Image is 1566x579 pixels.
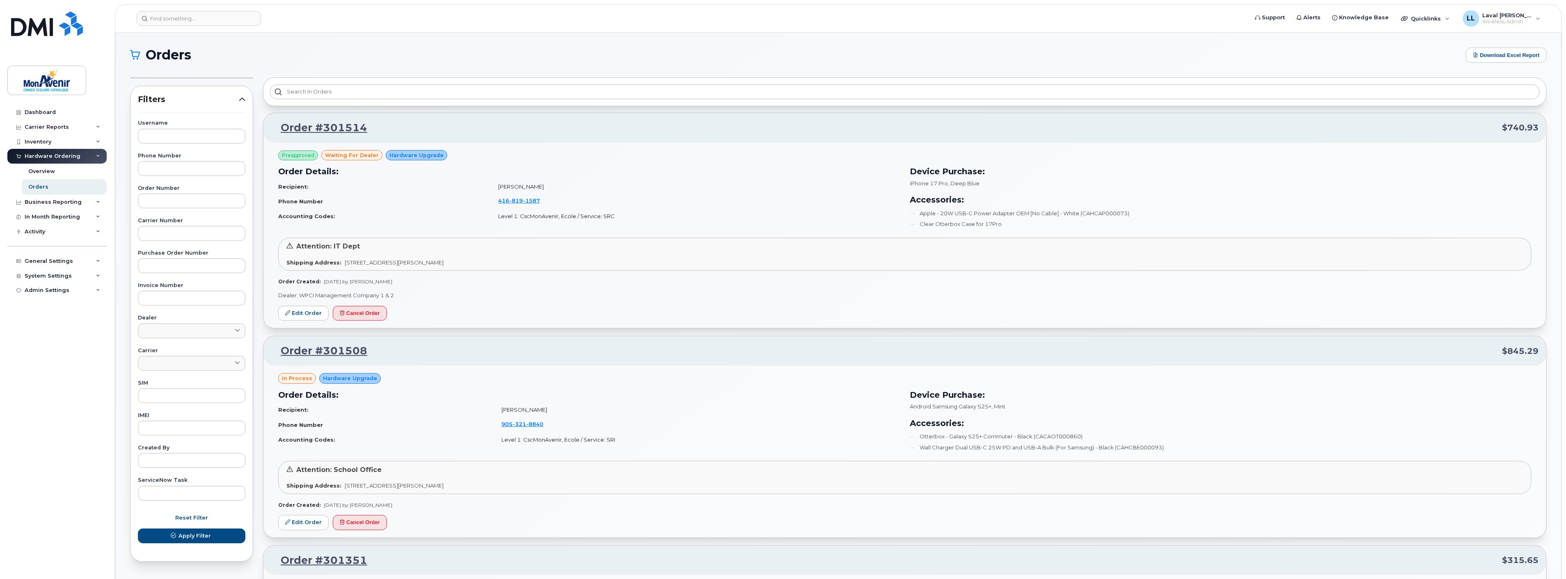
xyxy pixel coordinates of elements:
span: $315.65 [1502,554,1539,566]
label: Dealer [138,315,245,321]
li: Clear Otterbox Case for 17Pro [910,220,1532,228]
h3: Order Details: [278,389,900,401]
strong: Shipping Address: [286,482,341,489]
td: Level 1: CscMonAvenir, Ecole / Service: SRI [494,433,900,447]
span: [DATE] by [PERSON_NAME] [324,278,392,285]
label: IMEI [138,413,245,418]
span: Apply Filter [179,532,211,540]
a: Edit Order [278,306,329,321]
label: Created By [138,445,245,451]
span: 905 [501,421,543,427]
label: Username [138,121,245,126]
button: Cancel Order [333,515,387,530]
span: Android Samsung Galaxy S25+ [910,403,991,410]
span: Hardware Upgrade [389,151,444,159]
strong: Phone Number [278,198,323,205]
td: [PERSON_NAME] [494,403,900,417]
label: Purchase Order Number [138,251,245,256]
label: ServiceNow Task [138,478,245,483]
a: Edit Order [278,515,329,530]
td: [PERSON_NAME] [491,180,900,194]
strong: Accounting Codes: [278,213,335,219]
strong: Recipient: [278,183,309,190]
input: Search in orders [270,84,1540,99]
a: Order #301514 [271,121,367,135]
span: Hardware Upgrade [323,374,377,382]
label: Carrier [138,348,245,353]
span: waiting for dealer [325,151,379,159]
label: Order Number [138,186,245,191]
span: 8840 [526,421,543,427]
strong: Shipping Address: [286,259,341,266]
span: , Mint [991,403,1005,410]
a: Order #301508 [271,344,367,358]
span: Filters [138,93,239,105]
span: $845.29 [1502,345,1539,357]
h3: Device Purchase: [910,389,1532,401]
label: Phone Number [138,153,245,159]
span: 416 [498,197,540,204]
p: Dealer: WPCI Management Company 1 & 2 [278,292,1532,299]
span: 819 [509,197,523,204]
span: [DATE] by [PERSON_NAME] [324,502,392,508]
li: Wall Charger Dual USB-C 25W PD and USB-A Bulk (For Samsung) - Black (CAHCBE000093) [910,444,1532,451]
li: Apple - 20W USB-C Power Adapter OEM [No Cable] - White (CAHCAP000073) [910,210,1532,217]
span: [STREET_ADDRESS][PERSON_NAME] [345,482,444,489]
span: $740.93 [1502,122,1539,134]
strong: Order Created: [278,502,321,508]
span: Reset Filter [175,514,208,522]
button: Cancel Order [333,306,387,321]
h3: Accessories: [910,417,1532,429]
span: Preapproved [282,152,314,159]
span: iPhone 17 Pro [910,180,948,187]
button: Apply Filter [138,529,245,543]
strong: Phone Number [278,422,323,428]
a: Order #301351 [271,553,367,568]
strong: Order Created: [278,278,321,285]
span: in process [282,374,312,382]
strong: Recipient: [278,406,309,413]
h3: Accessories: [910,194,1532,206]
span: 321 [513,421,526,427]
button: Reset Filter [138,511,245,525]
strong: Accounting Codes: [278,436,335,443]
span: Orders [146,49,191,61]
span: [STREET_ADDRESS][PERSON_NAME] [345,259,444,266]
td: Level 1: CscMonAvenir, Ecole / Service: SRC [491,209,900,223]
h3: Order Details: [278,165,900,178]
label: Carrier Number [138,218,245,223]
span: Attention: School Office [296,466,382,474]
span: 1587 [523,197,540,204]
label: SIM [138,381,245,386]
button: Download Excel Report [1466,48,1547,63]
label: Invoice Number [138,283,245,288]
a: 9053218840 [501,421,553,427]
a: 4168191587 [498,197,550,204]
span: Attention: IT Dept [296,242,360,250]
li: Otterbox - Galaxy S25+ Commuter - Black (CACAOT000860) [910,433,1532,440]
h3: Device Purchase: [910,165,1532,178]
span: , Deep Blue [948,180,980,187]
